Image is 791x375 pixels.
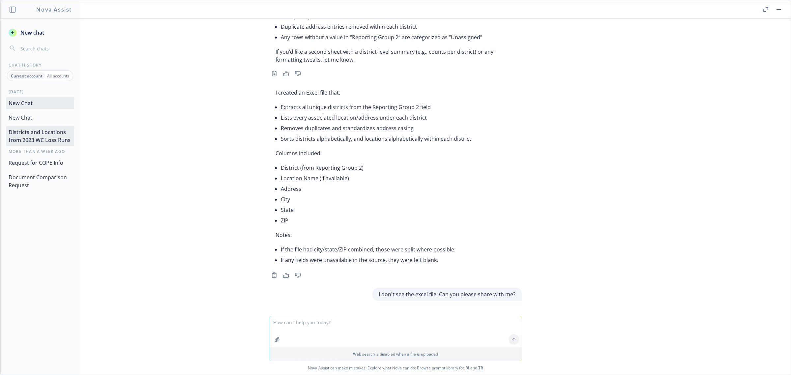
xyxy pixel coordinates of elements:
[1,149,79,154] div: More than a week ago
[281,112,471,123] li: Lists every associated location/address under each district
[6,171,74,191] button: Document Comparison Request
[47,73,69,79] p: All accounts
[273,351,518,357] p: Web search is disabled when a file is uploaded
[281,32,515,43] li: Any rows without a value in “Reporting Group 2” are categorized as “Unassigned”
[276,48,515,64] p: If you’d like a second sheet with a district-level summary (e.g., counts per district) or any for...
[281,244,471,255] li: If the file had city/state/ZIP combined, those were split where possible.
[281,21,515,32] li: Duplicate address entries removed within each district
[478,365,483,371] a: TR
[281,255,471,265] li: If any fields were unavailable in the source, they were left blank.
[271,272,277,278] svg: Copy to clipboard
[6,157,74,169] button: Request for COPE Info
[281,123,471,133] li: Removes duplicates and standardizes address casing
[276,89,471,97] p: I created an Excel file that:
[281,173,471,184] li: Location Name (if available)
[19,44,72,53] input: Search chats
[276,149,471,157] p: Columns included:
[6,126,74,146] button: Districts and Locations from 2023 WC Loss Runs
[6,27,74,39] button: New chat
[281,194,471,205] li: City
[1,89,79,95] div: [DATE]
[379,290,515,298] p: I don't see the excel file. Can you please share with me?
[293,271,303,280] button: Thumbs down
[276,231,471,239] p: Notes:
[281,102,471,112] li: Extracts all unique districts from the Reporting Group 2 field
[36,6,72,14] h1: Nova Assist
[281,205,471,215] li: State
[271,71,277,76] svg: Copy to clipboard
[6,97,74,109] button: New Chat
[293,69,303,78] button: Thumbs down
[281,162,471,173] li: District (from Reporting Group 2)
[3,361,788,375] span: Nova Assist can make mistakes. Explore what Nova can do: Browse prompt library for and
[11,73,43,79] p: Current account
[6,112,74,124] button: New Chat
[281,184,471,194] li: Address
[465,365,469,371] a: BI
[19,29,44,37] span: New chat
[281,133,471,144] li: Sorts districts alphabetically, and locations alphabetically within each district
[1,62,79,68] div: Chat History
[281,215,471,226] li: ZIP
